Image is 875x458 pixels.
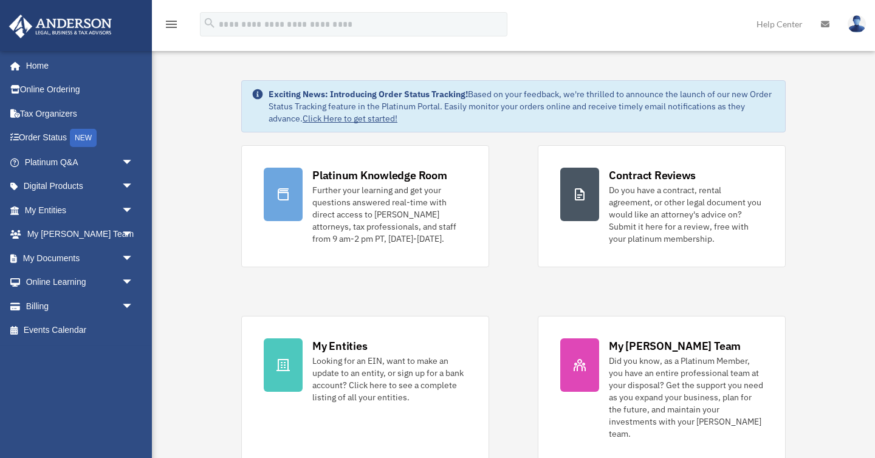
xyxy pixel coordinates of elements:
div: My [PERSON_NAME] Team [609,338,741,354]
a: My Documentsarrow_drop_down [9,246,152,270]
a: Events Calendar [9,318,152,343]
div: Do you have a contract, rental agreement, or other legal document you would like an attorney's ad... [609,184,763,245]
span: arrow_drop_down [122,294,146,319]
div: Platinum Knowledge Room [312,168,447,183]
span: arrow_drop_down [122,174,146,199]
strong: Exciting News: Introducing Order Status Tracking! [269,89,468,100]
i: search [203,16,216,30]
a: Billingarrow_drop_down [9,294,152,318]
a: menu [164,21,179,32]
a: Online Ordering [9,78,152,102]
span: arrow_drop_down [122,198,146,223]
a: Tax Organizers [9,101,152,126]
div: Further your learning and get your questions answered real-time with direct access to [PERSON_NAM... [312,184,467,245]
a: Online Learningarrow_drop_down [9,270,152,295]
i: menu [164,17,179,32]
img: User Pic [848,15,866,33]
span: arrow_drop_down [122,270,146,295]
a: My [PERSON_NAME] Teamarrow_drop_down [9,222,152,247]
div: NEW [70,129,97,147]
a: Contract Reviews Do you have a contract, rental agreement, or other legal document you would like... [538,145,786,267]
span: arrow_drop_down [122,246,146,271]
div: Did you know, as a Platinum Member, you have an entire professional team at your disposal? Get th... [609,355,763,440]
a: Platinum Q&Aarrow_drop_down [9,150,152,174]
div: Based on your feedback, we're thrilled to announce the launch of our new Order Status Tracking fe... [269,88,775,125]
span: arrow_drop_down [122,150,146,175]
a: Digital Productsarrow_drop_down [9,174,152,199]
div: Contract Reviews [609,168,696,183]
a: My Entitiesarrow_drop_down [9,198,152,222]
a: Home [9,53,146,78]
div: My Entities [312,338,367,354]
a: Platinum Knowledge Room Further your learning and get your questions answered real-time with dire... [241,145,489,267]
div: Looking for an EIN, want to make an update to an entity, or sign up for a bank account? Click her... [312,355,467,403]
span: arrow_drop_down [122,222,146,247]
a: Order StatusNEW [9,126,152,151]
a: Click Here to get started! [303,113,397,124]
img: Anderson Advisors Platinum Portal [5,15,115,38]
